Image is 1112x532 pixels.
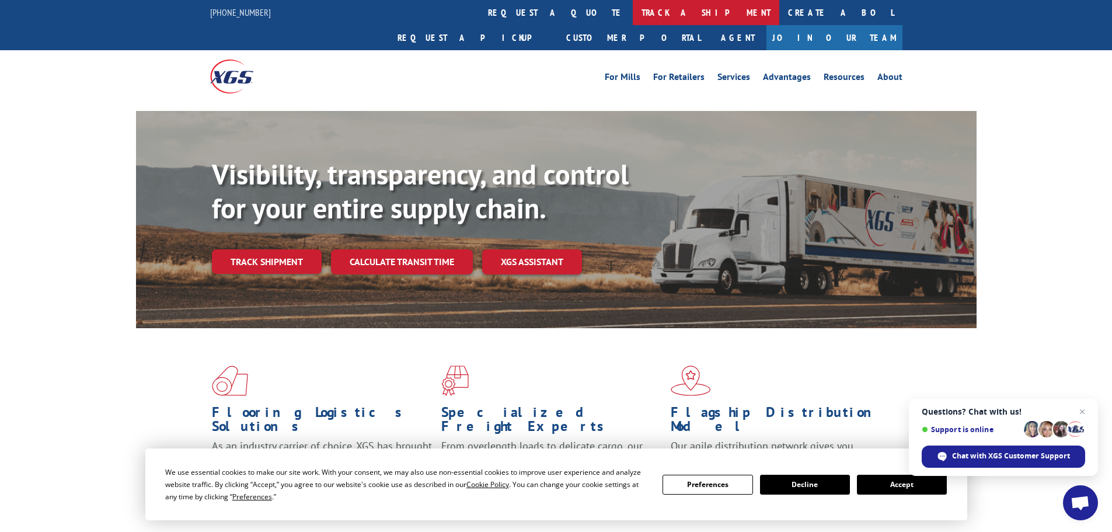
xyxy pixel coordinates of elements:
p: From overlength loads to delicate cargo, our experienced staff knows the best way to move your fr... [441,439,662,491]
a: Resources [824,72,864,85]
button: Preferences [663,475,752,495]
button: Accept [857,475,947,495]
a: Request a pickup [389,25,557,50]
span: Support is online [922,425,1020,434]
a: About [877,72,902,85]
span: Cookie Policy [466,479,509,489]
button: Decline [760,475,850,495]
a: XGS ASSISTANT [482,249,582,274]
div: Open chat [1063,485,1098,520]
span: Questions? Chat with us! [922,407,1085,416]
div: Cookie Consent Prompt [145,448,967,520]
img: xgs-icon-total-supply-chain-intelligence-red [212,366,248,396]
span: Chat with XGS Customer Support [952,451,1070,461]
h1: Specialized Freight Experts [441,405,662,439]
a: Calculate transit time [331,249,473,274]
img: xgs-icon-focused-on-flooring-red [441,366,469,396]
a: Services [717,72,750,85]
h1: Flooring Logistics Solutions [212,405,433,439]
div: We use essential cookies to make our site work. With your consent, we may also use non-essential ... [165,466,649,503]
span: As an industry carrier of choice, XGS has brought innovation and dedication to flooring logistics... [212,439,432,481]
a: For Mills [605,72,640,85]
span: Preferences [232,492,272,502]
h1: Flagship Distribution Model [671,405,891,439]
a: Join Our Team [766,25,902,50]
span: Close chat [1075,405,1089,419]
b: Visibility, transparency, and control for your entire supply chain. [212,156,629,226]
img: xgs-icon-flagship-distribution-model-red [671,366,711,396]
span: Our agile distribution network gives you nationwide inventory management on demand. [671,439,886,467]
a: Agent [709,25,766,50]
a: [PHONE_NUMBER] [210,6,271,18]
div: Chat with XGS Customer Support [922,446,1085,468]
a: Customer Portal [557,25,709,50]
a: For Retailers [653,72,705,85]
a: Track shipment [212,249,322,274]
a: Advantages [763,72,811,85]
